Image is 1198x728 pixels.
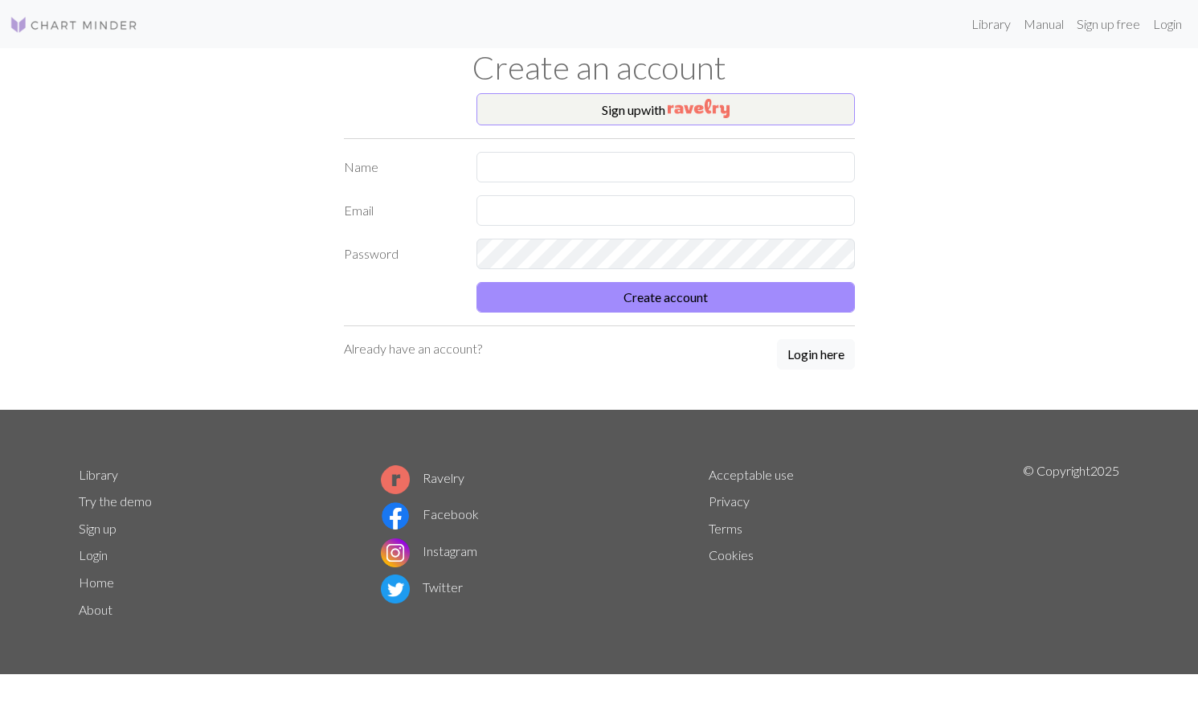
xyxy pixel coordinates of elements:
a: Login [79,547,108,562]
h1: Create an account [69,48,1130,87]
img: Twitter logo [381,575,410,603]
p: Already have an account? [344,339,482,358]
img: Facebook logo [381,501,410,530]
label: Email [334,195,467,226]
button: Sign upwith [476,93,855,125]
a: Privacy [709,493,750,509]
a: Ravelry [381,470,464,485]
a: Manual [1017,8,1070,40]
a: Facebook [381,506,479,521]
a: Twitter [381,579,463,595]
img: Instagram logo [381,538,410,567]
a: Library [965,8,1017,40]
a: Library [79,467,118,482]
a: Terms [709,521,742,536]
a: Cookies [709,547,754,562]
button: Login here [777,339,855,370]
a: Sign up free [1070,8,1147,40]
a: Home [79,575,114,590]
a: Acceptable use [709,467,794,482]
a: About [79,602,112,617]
img: Logo [10,15,138,35]
a: Sign up [79,521,117,536]
label: Password [334,239,467,269]
button: Create account [476,282,855,313]
a: Instagram [381,543,477,558]
img: Ravelry [668,99,730,118]
img: Ravelry logo [381,465,410,494]
a: Login here [777,339,855,371]
p: © Copyright 2025 [1023,461,1119,624]
label: Name [334,152,467,182]
a: Login [1147,8,1188,40]
a: Try the demo [79,493,152,509]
